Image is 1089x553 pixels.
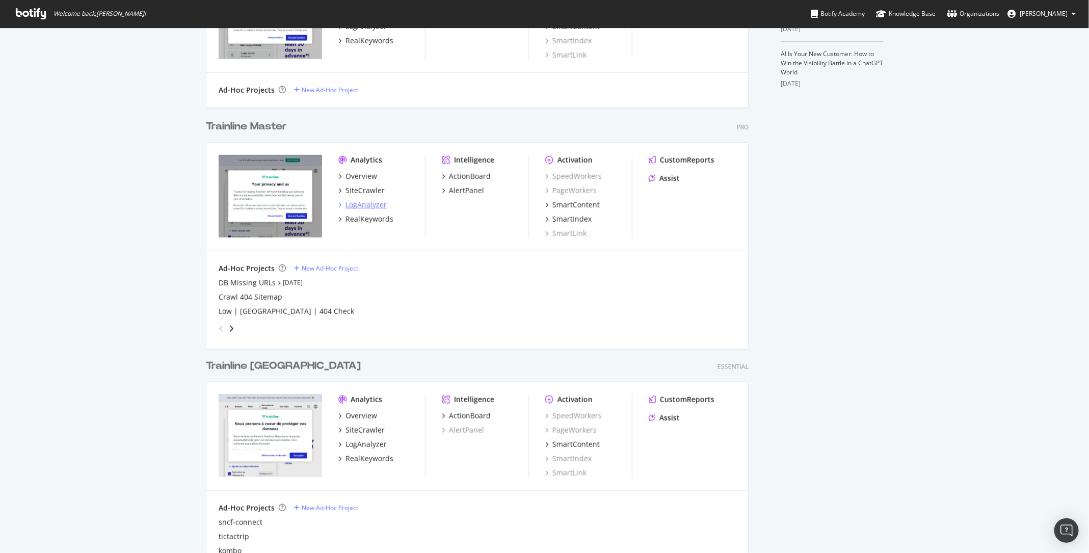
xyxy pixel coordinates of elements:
[781,49,884,76] a: AI Is Your New Customer: How to Win the Visibility Battle in a ChatGPT World
[338,186,385,196] a: SiteCrawler
[219,292,282,302] a: Crawl 404 Sitemap
[545,468,587,478] a: SmartLink
[346,411,377,421] div: Overview
[302,504,358,512] div: New Ad-Hoc Project
[449,186,484,196] div: AlertPanel
[219,85,275,95] div: Ad-Hoc Projects
[346,186,385,196] div: SiteCrawler
[649,394,714,405] a: CustomReports
[781,79,884,88] div: [DATE]
[545,50,587,60] a: SmartLink
[294,264,358,273] a: New Ad-Hoc Project
[54,10,146,18] span: Welcome back, [PERSON_NAME] !
[338,200,387,210] a: LogAnalyzer
[206,359,361,374] div: Trainline [GEOGRAPHIC_DATA]
[449,411,491,421] div: ActionBoard
[219,517,262,528] a: sncf-connect
[206,359,365,374] a: Trainline [GEOGRAPHIC_DATA]
[552,439,600,450] div: SmartContent
[1054,518,1079,543] div: Open Intercom Messenger
[649,155,714,165] a: CustomReports
[346,36,393,46] div: RealKeywords
[206,119,291,134] a: Trainline Master
[557,155,593,165] div: Activation
[283,278,303,287] a: [DATE]
[228,324,235,334] div: angle-right
[338,36,393,46] a: RealKeywords
[449,171,491,181] div: ActionBoard
[442,171,491,181] a: ActionBoard
[294,86,358,94] a: New Ad-Hoc Project
[545,425,597,435] a: PageWorkers
[294,504,358,512] a: New Ad-Hoc Project
[545,454,592,464] a: SmartIndex
[338,425,385,435] a: SiteCrawler
[346,214,393,224] div: RealKeywords
[302,86,358,94] div: New Ad-Hoc Project
[545,411,602,421] a: SpeedWorkers
[346,171,377,181] div: Overview
[660,155,714,165] div: CustomReports
[219,155,322,238] img: https://www.thetrainline.com
[659,413,680,423] div: Assist
[552,200,600,210] div: SmartContent
[876,9,936,19] div: Knowledge Base
[351,394,382,405] div: Analytics
[557,394,593,405] div: Activation
[346,425,385,435] div: SiteCrawler
[737,123,749,131] div: Pro
[219,278,276,288] a: DB Missing URLs
[660,394,714,405] div: CustomReports
[545,171,602,181] a: SpeedWorkers
[219,532,249,542] a: tictactrip
[811,9,865,19] div: Botify Academy
[346,200,387,210] div: LogAnalyzer
[999,6,1084,22] button: [PERSON_NAME]
[454,394,494,405] div: Intelligence
[781,24,884,34] div: [DATE]
[649,413,680,423] a: Assist
[219,394,322,477] img: https://www.thetrainline.com/fr
[545,214,592,224] a: SmartIndex
[442,186,484,196] a: AlertPanel
[947,9,999,19] div: Organizations
[338,439,387,450] a: LogAnalyzer
[346,454,393,464] div: RealKeywords
[206,119,287,134] div: Trainline Master
[545,200,600,210] a: SmartContent
[442,425,484,435] a: AlertPanel
[718,362,749,371] div: Essential
[351,155,382,165] div: Analytics
[338,171,377,181] a: Overview
[545,36,592,46] a: SmartIndex
[215,321,228,337] div: angle-left
[338,454,393,464] a: RealKeywords
[442,411,491,421] a: ActionBoard
[1020,9,1068,18] span: David Lewis
[545,228,587,239] a: SmartLink
[219,503,275,513] div: Ad-Hoc Projects
[545,439,600,450] a: SmartContent
[649,173,680,183] a: Assist
[454,155,494,165] div: Intelligence
[338,214,393,224] a: RealKeywords
[219,306,354,317] a: Low | [GEOGRAPHIC_DATA] | 404 Check
[302,264,358,273] div: New Ad-Hoc Project
[545,186,597,196] a: PageWorkers
[219,264,275,274] div: Ad-Hoc Projects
